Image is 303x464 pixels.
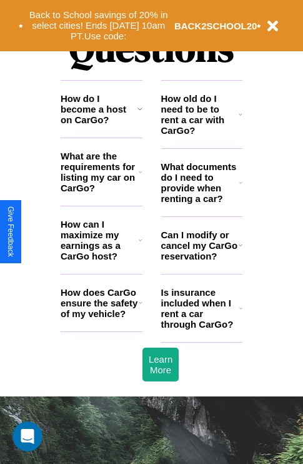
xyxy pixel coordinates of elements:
h3: What documents do I need to provide when renting a car? [161,161,240,204]
h3: Can I modify or cancel my CarGo reservation? [161,229,239,261]
h3: How can I maximize my earnings as a CarGo host? [61,219,139,261]
h3: How does CarGo ensure the safety of my vehicle? [61,287,139,319]
div: Give Feedback [6,206,15,257]
iframe: Intercom live chat [12,421,42,451]
h3: What are the requirements for listing my car on CarGo? [61,151,139,193]
h3: Is insurance included when I rent a car through CarGo? [161,287,239,330]
b: BACK2SCHOOL20 [174,21,257,31]
h3: How do I become a host on CarGo? [61,93,137,125]
button: Back to School savings of 20% in select cities! Ends [DATE] 10am PT.Use code: [23,6,174,45]
h3: How old do I need to be to rent a car with CarGo? [161,93,239,136]
button: Learn More [142,348,179,381]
